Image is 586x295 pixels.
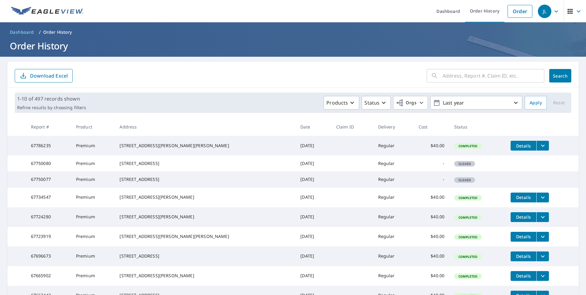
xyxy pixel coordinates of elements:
[414,171,450,187] td: -
[362,96,391,109] button: Status
[414,227,450,247] td: $40.00
[536,193,549,202] button: filesDropdownBtn-67734547
[295,247,331,266] td: [DATE]
[414,118,450,136] th: Cost
[26,155,71,171] td: 67750080
[26,118,71,136] th: Report #
[26,266,71,286] td: 67665902
[115,118,295,136] th: Address
[455,196,481,200] span: Completed
[71,155,115,171] td: Premium
[324,96,359,109] button: Products
[7,27,36,37] a: Dashboard
[373,188,414,207] td: Regular
[364,99,379,106] p: Status
[455,274,481,278] span: Completed
[17,95,86,102] p: 1-10 of 497 records shown
[514,273,533,279] span: Details
[7,27,579,37] nav: breadcrumb
[536,212,549,222] button: filesDropdownBtn-67724280
[536,271,549,281] button: filesDropdownBtn-67665902
[414,247,450,266] td: $40.00
[26,188,71,207] td: 67734547
[373,118,414,136] th: Delivery
[373,207,414,227] td: Regular
[414,136,450,155] td: $40.00
[39,29,41,36] li: /
[17,105,86,110] p: Refine results by choosing filters
[508,5,532,18] a: Order
[511,212,536,222] button: detailsBtn-67724280
[7,40,579,52] h1: Order History
[455,178,474,182] span: Closed
[295,207,331,227] td: [DATE]
[120,160,291,167] div: [STREET_ADDRESS]
[455,255,481,259] span: Completed
[120,273,291,279] div: [STREET_ADDRESS][PERSON_NAME]
[396,99,417,107] span: Orgs
[536,141,549,151] button: filesDropdownBtn-67786235
[120,253,291,259] div: [STREET_ADDRESS]
[514,214,533,220] span: Details
[455,144,481,148] span: Completed
[120,143,291,149] div: [STREET_ADDRESS][PERSON_NAME][PERSON_NAME]
[71,188,115,207] td: Premium
[514,143,533,149] span: Details
[511,251,536,261] button: detailsBtn-67696673
[443,67,544,84] input: Address, Report #, Claim ID, etc.
[514,253,533,259] span: Details
[373,171,414,187] td: Regular
[514,194,533,200] span: Details
[511,271,536,281] button: detailsBtn-67665902
[414,155,450,171] td: -
[120,176,291,182] div: [STREET_ADDRESS]
[414,207,450,227] td: $40.00
[326,99,348,106] p: Products
[549,69,571,82] button: Search
[11,7,83,16] img: EV Logo
[393,96,428,109] button: Orgs
[373,247,414,266] td: Regular
[295,118,331,136] th: Date
[295,188,331,207] td: [DATE]
[414,266,450,286] td: $40.00
[295,136,331,155] td: [DATE]
[554,73,566,79] span: Search
[536,232,549,242] button: filesDropdownBtn-67723919
[71,136,115,155] td: Premium
[71,227,115,247] td: Premium
[120,214,291,220] div: [STREET_ADDRESS][PERSON_NAME]
[511,232,536,242] button: detailsBtn-67723919
[26,247,71,266] td: 67696673
[331,118,373,136] th: Claim ID
[455,162,474,166] span: Closed
[295,155,331,171] td: [DATE]
[530,99,542,107] span: Apply
[430,96,522,109] button: Last year
[511,193,536,202] button: detailsBtn-67734547
[71,207,115,227] td: Premium
[26,171,71,187] td: 67750077
[449,118,506,136] th: Status
[414,188,450,207] td: $40.00
[295,171,331,187] td: [DATE]
[373,136,414,155] td: Regular
[43,29,72,35] p: Order History
[71,266,115,286] td: Premium
[71,171,115,187] td: Premium
[71,118,115,136] th: Product
[295,266,331,286] td: [DATE]
[511,141,536,151] button: detailsBtn-67786235
[536,251,549,261] button: filesDropdownBtn-67696673
[71,247,115,266] td: Premium
[440,98,512,108] p: Last year
[525,96,547,109] button: Apply
[373,155,414,171] td: Regular
[514,234,533,239] span: Details
[30,72,68,79] p: Download Excel
[373,227,414,247] td: Regular
[373,266,414,286] td: Regular
[120,194,291,200] div: [STREET_ADDRESS][PERSON_NAME]
[455,215,481,220] span: Completed
[455,235,481,239] span: Completed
